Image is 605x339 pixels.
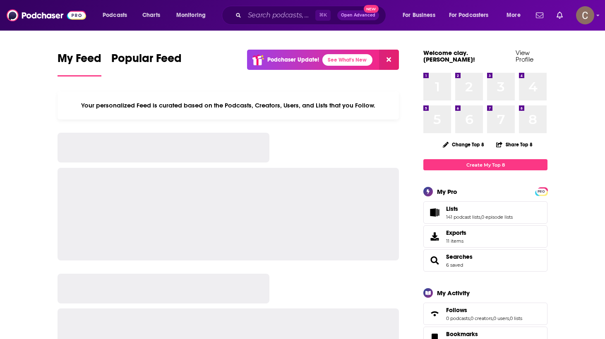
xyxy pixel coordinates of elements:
[426,255,443,266] a: Searches
[446,306,522,314] a: Follows
[438,139,489,150] button: Change Top 8
[7,7,86,23] img: Podchaser - Follow, Share and Rate Podcasts
[509,315,510,321] span: ,
[322,54,372,66] a: See What's New
[170,9,216,22] button: open menu
[111,51,182,70] span: Popular Feed
[423,303,547,325] span: Follows
[403,10,435,21] span: For Business
[58,51,101,76] a: My Feed
[267,56,319,63] p: Podchaser Update!
[397,9,446,22] button: open menu
[426,207,443,218] a: Lists
[97,9,138,22] button: open menu
[446,214,480,220] a: 141 podcast lists
[533,8,547,22] a: Show notifications dropdown
[142,10,160,21] span: Charts
[58,91,399,119] div: Your personalized Feed is curated based on the Podcasts, Creators, Users, and Lists that you Follow.
[446,253,473,260] a: Searches
[471,315,492,321] a: 0 creators
[230,6,394,25] div: Search podcasts, credits, & more...
[507,10,521,21] span: More
[446,205,513,212] a: Lists
[437,289,470,297] div: My Activity
[341,13,375,17] span: Open Advanced
[446,238,466,244] span: 11 items
[103,10,127,21] span: Podcasts
[481,214,513,220] a: 0 episode lists
[446,330,478,338] span: Bookmarks
[493,315,509,321] a: 0 users
[446,306,467,314] span: Follows
[111,51,182,76] a: Popular Feed
[510,315,522,321] a: 0 lists
[58,51,101,70] span: My Feed
[446,229,466,236] span: Exports
[423,201,547,224] span: Lists
[315,10,331,21] span: ⌘ K
[576,6,594,24] button: Show profile menu
[536,188,546,194] a: PRO
[576,6,594,24] img: User Profile
[423,159,547,170] a: Create My Top 8
[444,9,501,22] button: open menu
[446,315,470,321] a: 0 podcasts
[364,5,379,13] span: New
[553,8,566,22] a: Show notifications dropdown
[576,6,594,24] span: Logged in as clay.bolton
[516,49,533,63] a: View Profile
[245,9,315,22] input: Search podcasts, credits, & more...
[446,262,463,268] a: 6 saved
[426,308,443,320] a: Follows
[426,231,443,242] span: Exports
[449,10,489,21] span: For Podcasters
[423,225,547,248] a: Exports
[446,205,458,212] span: Lists
[137,9,165,22] a: Charts
[176,10,206,21] span: Monitoring
[423,49,475,63] a: Welcome clay.[PERSON_NAME]!
[536,189,546,195] span: PRO
[501,9,531,22] button: open menu
[337,10,379,20] button: Open AdvancedNew
[423,249,547,272] span: Searches
[446,330,495,338] a: Bookmarks
[437,188,457,196] div: My Pro
[496,136,533,153] button: Share Top 8
[470,315,471,321] span: ,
